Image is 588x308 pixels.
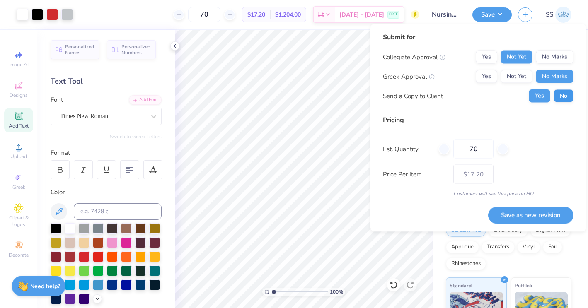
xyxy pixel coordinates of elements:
[129,95,162,105] div: Add Font
[554,89,573,103] button: No
[10,153,27,160] span: Upload
[446,241,479,253] div: Applique
[383,169,447,179] label: Price Per Item
[10,92,28,99] span: Designs
[476,70,497,83] button: Yes
[389,12,398,17] span: FREE
[330,288,343,296] span: 100 %
[517,241,540,253] div: Vinyl
[65,44,94,55] span: Personalized Names
[450,281,472,290] span: Standard
[426,6,466,23] input: Untitled Design
[476,51,497,64] button: Yes
[536,70,573,83] button: No Marks
[536,51,573,64] button: No Marks
[9,61,29,68] span: Image AI
[529,89,550,103] button: Yes
[121,44,151,55] span: Personalized Numbers
[453,140,494,159] input: – –
[12,184,25,190] span: Greek
[339,10,384,19] span: [DATE] - [DATE]
[482,241,515,253] div: Transfers
[383,72,435,81] div: Greek Approval
[501,51,532,64] button: Not Yet
[501,70,532,83] button: Not Yet
[472,7,512,22] button: Save
[9,123,29,129] span: Add Text
[546,7,571,23] a: SS
[275,10,301,19] span: $1,204.00
[51,188,162,197] div: Color
[543,241,562,253] div: Foil
[110,133,162,140] button: Switch to Greek Letters
[4,214,33,228] span: Clipart & logos
[383,144,432,154] label: Est. Quantity
[247,10,265,19] span: $17.20
[383,91,443,101] div: Send a Copy to Client
[383,190,573,197] div: Customers will see this price on HQ.
[515,281,532,290] span: Puff Ink
[30,282,60,290] strong: Need help?
[9,252,29,258] span: Decorate
[383,52,445,62] div: Collegiate Approval
[74,203,162,220] input: e.g. 7428 c
[546,10,553,19] span: SS
[446,257,486,270] div: Rhinestones
[488,207,573,224] button: Save as new revision
[383,115,573,125] div: Pricing
[51,95,63,105] label: Font
[51,76,162,87] div: Text Tool
[51,148,162,158] div: Format
[555,7,571,23] img: Scott Skora
[383,32,573,42] div: Submit for
[188,7,220,22] input: – –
